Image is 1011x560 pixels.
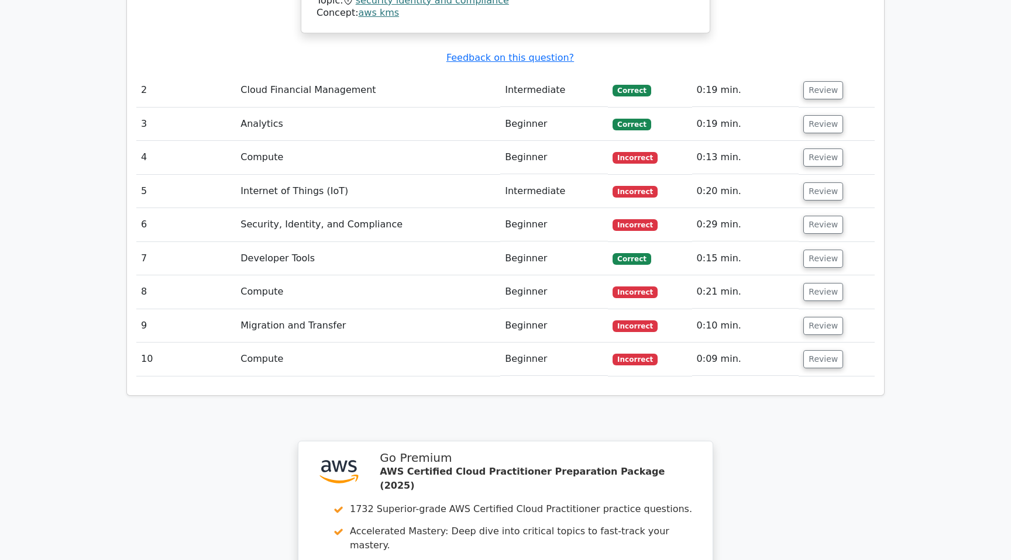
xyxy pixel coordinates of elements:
span: Incorrect [613,320,658,332]
td: 0:29 min. [692,208,799,241]
a: aws kms [359,7,400,18]
td: Beginner [500,108,608,141]
button: Review [803,250,843,268]
td: Compute [236,275,500,309]
td: Compute [236,141,500,174]
span: Correct [613,119,651,130]
td: 3 [136,108,236,141]
td: 9 [136,309,236,343]
td: Cloud Financial Management [236,74,500,107]
span: Incorrect [613,219,658,231]
td: 0:15 min. [692,242,799,275]
td: Compute [236,343,500,376]
span: Correct [613,85,651,96]
td: Beginner [500,275,608,309]
div: Concept: [317,7,694,19]
span: Correct [613,253,651,265]
span: Incorrect [613,186,658,198]
button: Review [803,216,843,234]
td: Intermediate [500,175,608,208]
button: Review [803,148,843,167]
button: Review [803,81,843,99]
a: Feedback on this question? [446,52,574,63]
button: Review [803,350,843,368]
button: Review [803,317,843,335]
td: 5 [136,175,236,208]
td: 0:19 min. [692,108,799,141]
span: Incorrect [613,152,658,164]
td: Intermediate [500,74,608,107]
td: 10 [136,343,236,376]
td: Beginner [500,343,608,376]
td: 0:10 min. [692,309,799,343]
td: 0:13 min. [692,141,799,174]
td: 0:21 min. [692,275,799,309]
span: Incorrect [613,286,658,298]
td: Beginner [500,141,608,174]
button: Review [803,182,843,201]
td: Security, Identity, and Compliance [236,208,500,241]
td: 0:19 min. [692,74,799,107]
td: Internet of Things (IoT) [236,175,500,208]
td: 2 [136,74,236,107]
td: Beginner [500,309,608,343]
td: 4 [136,141,236,174]
button: Review [803,115,843,133]
td: 6 [136,208,236,241]
button: Review [803,283,843,301]
td: Beginner [500,208,608,241]
td: Analytics [236,108,500,141]
td: 0:20 min. [692,175,799,208]
span: Incorrect [613,354,658,365]
td: 7 [136,242,236,275]
td: 0:09 min. [692,343,799,376]
td: Developer Tools [236,242,500,275]
td: Beginner [500,242,608,275]
td: 8 [136,275,236,309]
td: Migration and Transfer [236,309,500,343]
